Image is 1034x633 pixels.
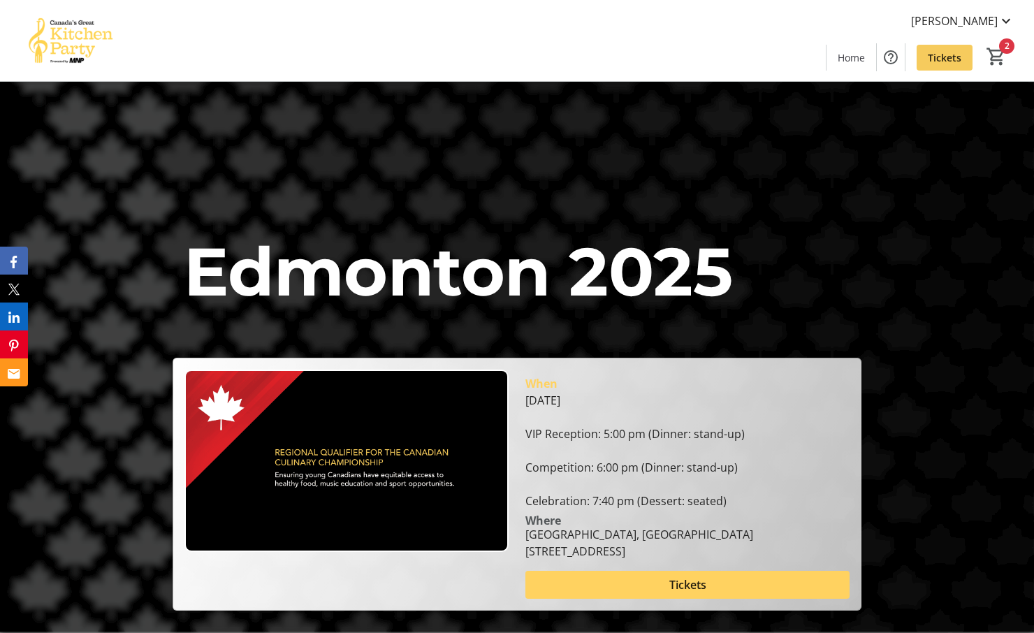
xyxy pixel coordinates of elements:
[928,50,961,65] span: Tickets
[525,515,561,526] div: Where
[917,45,973,71] a: Tickets
[877,43,905,71] button: Help
[984,44,1009,69] button: Cart
[525,526,753,543] div: [GEOGRAPHIC_DATA], [GEOGRAPHIC_DATA]
[911,13,998,29] span: [PERSON_NAME]
[525,375,558,392] div: When
[827,45,876,71] a: Home
[8,6,133,75] img: Canada’s Great Kitchen Party's Logo
[525,392,850,509] div: [DATE] VIP Reception: 5:00 pm (Dinner: stand-up) Competition: 6:00 pm (Dinner: stand-up) Celebrat...
[184,370,509,552] img: Campaign CTA Media Photo
[525,543,753,560] div: [STREET_ADDRESS]
[838,50,865,65] span: Home
[525,571,850,599] button: Tickets
[900,10,1026,32] button: [PERSON_NAME]
[669,576,706,593] span: Tickets
[184,231,733,312] span: Edmonton 2025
